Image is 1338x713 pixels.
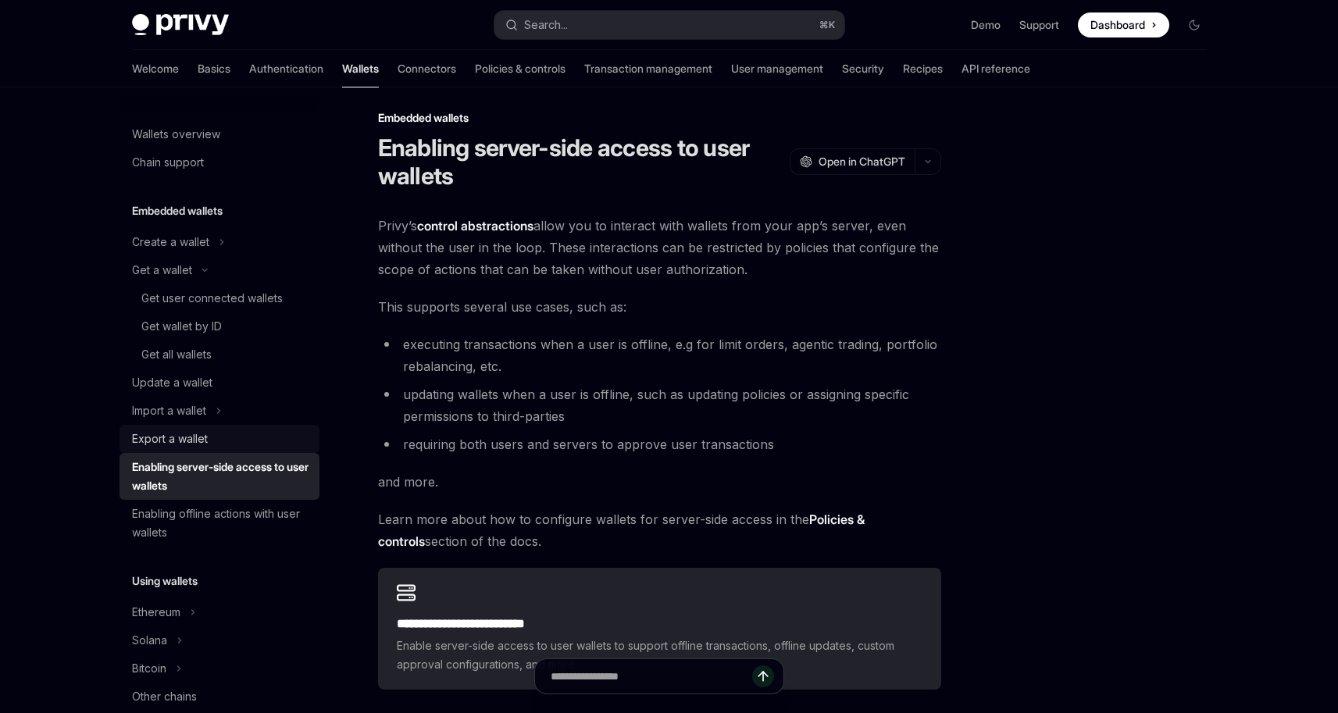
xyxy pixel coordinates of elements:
li: executing transactions when a user is offline, e.g for limit orders, agentic trading, portfolio r... [378,333,941,377]
strong: Policies & controls [378,512,865,549]
a: Enabling server-side access to user wallets [120,453,319,500]
a: Demo [971,17,1001,33]
span: Enable server-side access to user wallets to support offline transactions, offline updates, custo... [397,636,922,674]
a: Authentication [249,50,323,87]
div: Get user connected wallets [141,289,283,308]
span: Privy’s allow you to interact with wallets from your app’s server, even without the user in the l... [378,215,941,280]
a: Dashboard [1078,12,1169,37]
div: Get a wallet [132,261,192,280]
a: Wallets overview [120,120,319,148]
h1: Enabling server-side access to user wallets [378,134,783,190]
a: Update a wallet [120,369,319,397]
a: Recipes [903,50,943,87]
button: Search...⌘K [494,11,844,39]
a: Get all wallets [120,340,319,369]
a: Transaction management [584,50,712,87]
a: User management [731,50,823,87]
div: Get wallet by ID [141,317,222,336]
div: Export a wallet [132,430,208,448]
div: Create a wallet [132,233,209,251]
div: Enabling offline actions with user wallets [132,504,310,542]
a: Security [842,50,884,87]
div: Enabling server-side access to user wallets [132,458,310,495]
li: requiring both users and servers to approve user transactions [378,433,941,455]
a: Get user connected wallets [120,284,319,312]
img: dark logo [132,14,229,36]
a: Get wallet by ID [120,312,319,340]
div: Search... [524,16,568,34]
span: This supports several use cases, such as: [378,296,941,318]
a: Other chains [120,683,319,711]
a: Enabling offline actions with user wallets [120,500,319,547]
div: Bitcoin [132,659,166,678]
a: Welcome [132,50,179,87]
span: Dashboard [1090,17,1145,33]
a: Connectors [398,50,456,87]
a: Basics [198,50,230,87]
li: updating wallets when a user is offline, such as updating policies or assigning specific permissi... [378,383,941,427]
span: Learn more about how to configure wallets for server-side access in the section of the docs. [378,508,941,552]
button: Send message [752,665,774,687]
a: Support [1019,17,1059,33]
a: Chain support [120,148,319,176]
div: Ethereum [132,603,180,622]
div: Wallets overview [132,125,220,144]
div: Solana [132,631,167,650]
div: Chain support [132,153,204,172]
div: Embedded wallets [378,110,941,126]
button: Toggle dark mode [1182,12,1207,37]
div: Import a wallet [132,401,206,420]
div: Get all wallets [141,345,212,364]
a: control abstractions [417,218,533,234]
a: Export a wallet [120,425,319,453]
a: API reference [962,50,1030,87]
h5: Using wallets [132,572,198,590]
div: Other chains [132,687,197,706]
div: Update a wallet [132,373,212,392]
a: Wallets [342,50,379,87]
a: Policies & controls [475,50,566,87]
button: Open in ChatGPT [790,148,915,175]
span: ⌘ K [819,19,835,31]
span: Open in ChatGPT [819,154,905,169]
h5: Embedded wallets [132,201,223,220]
span: and more. [378,471,941,493]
